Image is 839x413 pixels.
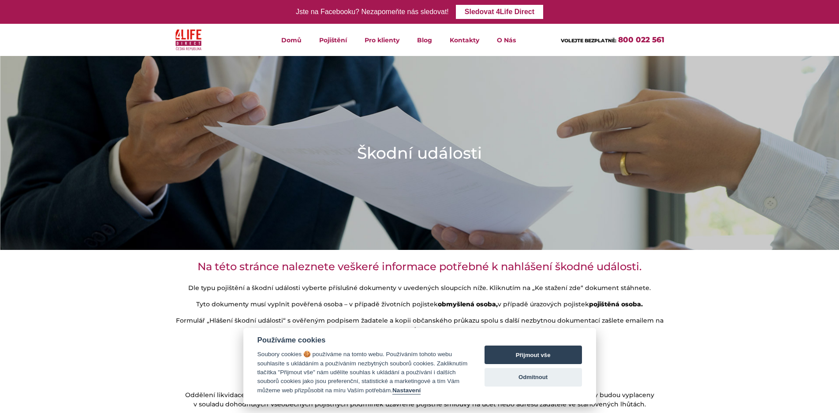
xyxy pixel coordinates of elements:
h1: Škodní události [357,142,482,164]
p: Dle typu pojištění a škodní události vyberte příslušné dokumenty v uvedených sloupcích níže. Klik... [175,283,664,293]
div: Jste na Facebooku? Nezapomeňte nás sledovat! [296,6,449,19]
a: Domů [272,24,310,56]
a: 800 022 561 [618,35,664,44]
a: Blog [408,24,441,56]
button: Nastavení [392,387,421,394]
span: VOLEJTE BEZPLATNĚ: [561,37,616,44]
p: Tyto dokumenty musí vyplnit pověřená osoba – v případě životních pojistek v případě úrazových poj... [175,300,664,309]
strong: obmyšlená osoba, [438,300,498,308]
strong: pojištěná osoba. [589,300,643,308]
div: Soubory cookies 🍪 používáme na tomto webu. Používáním tohoto webu souhlasíte s ukládáním a použív... [257,350,468,395]
p: Formulář „Hlášení škodní události“ s ověřeným podpisem žadatele a kopii občanského průkazu spolu ... [175,316,664,335]
div: Používáme cookies [257,336,468,345]
a: Kontakty [441,24,488,56]
img: 4Life Direct Česká republika logo [175,27,202,52]
h3: Na této stránce naleznete veškeré informace potřebné k nahlášení škodné události. [175,260,664,273]
button: Odmítnout [485,368,582,387]
a: Sledovat 4Life Direct [456,5,543,19]
button: Přijmout vše [485,346,582,364]
p: Oddělení likvidace pojistných události se začne žádosti zabývat ihned po obdržení kompletní dokum... [175,391,664,409]
p: Nebo poštou na adresu: [175,358,664,367]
